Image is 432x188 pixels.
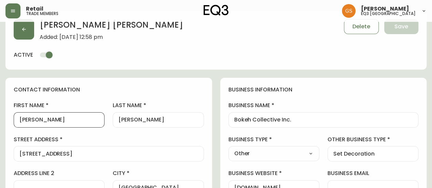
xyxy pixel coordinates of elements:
[228,86,419,93] h4: business information
[14,86,204,93] h4: contact information
[40,34,183,40] span: Added: [DATE] 12:58 pm
[14,170,104,177] label: address line 2
[328,170,418,177] label: business email
[352,23,370,30] span: Delete
[26,12,58,16] h5: trade members
[14,136,204,143] label: street address
[228,102,419,109] label: business name
[342,4,356,18] img: 6b403d9c54a9a0c30f681d41f5fc2571
[40,19,183,34] h2: [PERSON_NAME] [PERSON_NAME]
[14,102,104,109] label: first name
[228,170,319,177] label: business website
[14,51,33,59] h4: active
[328,136,418,143] label: other business type
[113,102,204,109] label: last name
[228,136,319,143] label: business type
[113,170,204,177] label: city
[361,12,416,16] h5: eq3 [GEOGRAPHIC_DATA]
[361,6,409,12] span: [PERSON_NAME]
[344,19,379,34] button: Delete
[26,6,43,12] span: Retail
[204,5,229,16] img: logo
